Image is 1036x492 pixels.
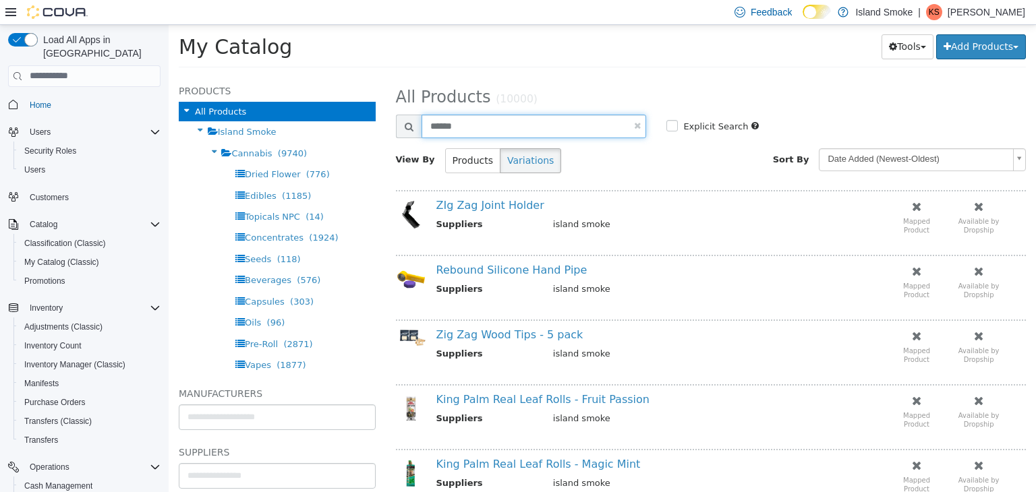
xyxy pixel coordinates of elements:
[227,239,258,270] img: 150
[19,235,111,251] a: Classification (Classic)
[76,314,109,324] span: Pre-Roll
[108,335,137,345] span: (1877)
[76,166,108,176] span: Edibles
[19,357,161,373] span: Inventory Manager (Classic)
[49,102,108,112] span: Island Smoke
[713,9,765,34] button: Tools
[76,293,92,303] span: Oils
[19,254,105,270] a: My Catalog (Classic)
[13,412,166,431] button: Transfers (Classic)
[76,272,116,282] span: Capsules
[227,175,258,205] img: 150
[24,459,161,475] span: Operations
[918,4,921,20] p: |
[19,413,97,429] a: Transfers (Classic)
[38,33,161,60] span: Load All Apps in [GEOGRAPHIC_DATA]
[19,375,161,392] span: Manifests
[24,189,161,206] span: Customers
[98,293,117,303] span: (96)
[113,166,142,176] span: (1185)
[24,164,45,175] span: Users
[76,208,135,218] span: Concentrates
[19,273,161,289] span: Promotions
[24,340,82,351] span: Inventory Count
[19,432,63,448] a: Transfers
[109,229,132,239] span: (118)
[10,419,207,435] h5: Suppliers
[19,254,161,270] span: My Catalog (Classic)
[327,68,369,80] small: (10000)
[768,9,857,34] button: Add Products
[19,143,161,159] span: Security Roles
[24,216,63,233] button: Catalog
[76,229,103,239] span: Seeds
[19,319,161,335] span: Adjustments (Classic)
[76,250,123,260] span: Beverages
[3,95,166,115] button: Home
[268,193,374,210] th: Suppliers
[268,239,419,251] a: Rebound Silicone Hand Pipe
[24,300,161,316] span: Inventory
[10,10,123,34] span: My Catalog
[30,219,57,230] span: Catalog
[3,299,166,317] button: Inventory
[13,272,166,290] button: Promotions
[511,95,579,109] label: Explicit Search
[19,375,64,392] a: Manifests
[24,276,65,286] span: Promotions
[115,314,144,324] span: (2871)
[19,394,161,410] span: Purchase Orders
[10,361,207,377] h5: Manufacturers
[19,235,161,251] span: Classification (Classic)
[19,394,91,410] a: Purchase Orders
[76,187,132,197] span: Topicals NPC
[19,413,161,429] span: Transfers (Classic)
[751,5,792,19] span: Feedback
[30,100,51,111] span: Home
[735,193,761,209] small: Mapped Product
[268,368,481,381] a: King Palm Real Leaf Rolls - Fruit Passion
[790,257,831,274] small: Available by Dropship
[929,4,940,20] span: KS
[650,123,857,146] a: Date Added (Newest-Oldest)
[331,123,393,148] button: Variations
[24,189,74,206] a: Customers
[790,322,831,338] small: Available by Dropship
[790,387,831,403] small: Available by Dropship
[19,319,108,335] a: Adjustments (Classic)
[948,4,1025,20] p: [PERSON_NAME]
[374,387,695,404] td: island smoke
[128,250,152,260] span: (576)
[24,146,76,156] span: Security Roles
[24,321,103,332] span: Adjustments (Classic)
[19,357,131,373] a: Inventory Manager (Classic)
[268,303,415,316] a: Zig Zag Wood Tips - 5 pack
[268,433,472,445] a: King Palm Real Leaf Rolls - Magic Mint
[3,123,166,142] button: Users
[19,162,51,178] a: Users
[926,4,942,20] div: Katrina S
[227,304,258,323] img: 150
[30,192,69,203] span: Customers
[24,124,56,140] button: Users
[24,481,92,491] span: Cash Management
[24,378,59,389] span: Manifests
[24,435,58,445] span: Transfers
[30,127,51,137] span: Users
[24,124,161,140] span: Users
[121,272,145,282] span: (303)
[651,124,839,145] span: Date Added (Newest-Oldest)
[24,96,161,113] span: Home
[10,58,207,74] h5: Products
[63,123,103,133] span: Cannabis
[790,452,831,468] small: Available by Dropship
[19,162,161,178] span: Users
[227,63,322,82] span: All Products
[277,123,332,148] button: Products
[76,144,132,154] span: Dried Flower
[76,335,103,345] span: Vapes
[30,303,63,313] span: Inventory
[735,322,761,338] small: Mapped Product
[268,387,374,404] th: Suppliers
[268,257,374,274] th: Suppliers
